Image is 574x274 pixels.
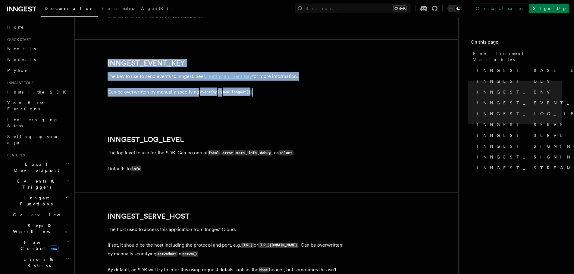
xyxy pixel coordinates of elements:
[102,6,134,11] span: Examples
[141,6,173,11] span: AgentKit
[474,97,562,108] a: INNGEST_EVENT_KEY
[13,212,75,217] span: Overview
[204,73,252,79] a: Creating an Event Key
[5,159,71,176] button: Local Development
[235,150,246,155] code: warn
[108,241,349,258] p: If set, it should be the host including the protocol and port, e.g. or . Can be overwritten by ma...
[5,161,66,173] span: Local Development
[529,4,569,13] a: Sign Up
[5,97,71,114] a: Your first Functions
[108,88,349,97] p: Can be overwritten by manually specifying in .
[7,57,36,62] span: Node.js
[471,48,562,65] a: Environment Variables
[477,89,554,95] span: INNGEST_ENV
[11,220,71,237] button: Steps & Workflows
[45,6,94,11] span: Documentation
[11,223,67,235] span: Steps & Workflows
[108,135,184,144] a: INNGEST_LOG_LEVEL
[5,87,71,97] a: Install the SDK
[108,5,342,19] a: Configuring branch environments
[258,243,298,248] code: [URL][DOMAIN_NAME]
[108,165,349,173] p: Defaults to .
[5,178,66,190] span: Events & Triggers
[108,59,185,67] a: INNGEST_EVENT_KEY
[471,38,562,48] h4: On this page
[477,78,554,84] span: INNGEST_DEV
[278,150,293,155] code: silent
[7,100,43,111] span: Your first Functions
[108,72,349,81] p: The key to use to send events to Inngest. See for more information.
[11,209,71,220] a: Overview
[473,51,562,63] span: Environment Variables
[474,152,562,162] a: INNGEST_SIGNING_KEY_FALLBACK
[7,134,59,145] span: Setting up your app
[393,5,407,11] kbd: Ctrl+K
[208,150,220,155] code: fatal
[474,162,562,173] a: INNGEST_STREAMING
[108,212,190,220] a: INNGEST_SERVE_HOST
[7,68,29,73] span: Python
[474,119,562,130] a: INNGEST_SERVE_HOST
[472,4,527,13] a: Contact sales
[11,239,66,251] span: Flow Control
[474,108,562,119] a: INNGEST_LOG_LEVEL
[181,251,198,257] code: serve()
[5,192,71,209] button: Inngest Functions
[259,150,271,155] code: debug
[156,251,177,257] code: serveHost
[241,243,254,248] code: [URL]
[5,195,65,207] span: Inngest Functions
[199,90,218,95] code: eventKey
[131,166,141,171] code: info
[108,149,349,157] p: The log level to use for the SDK. Can be one of , , , , , or .
[7,90,70,94] span: Install the SDK
[474,87,562,97] a: INNGEST_ENV
[137,2,177,16] a: AgentKit
[98,2,137,16] a: Examples
[49,245,59,252] span: new
[5,81,34,85] span: Inngest tour
[41,2,98,17] a: Documentation
[247,150,258,155] code: info
[5,131,71,148] a: Setting up your app
[295,4,410,13] button: Search...Ctrl+K
[11,256,65,268] span: Errors & Retries
[7,117,58,128] span: Leveraging Steps
[108,225,349,234] p: The host used to access this application from Inngest Cloud.
[5,153,25,158] span: Features
[7,24,24,30] span: Home
[474,130,562,141] a: INNGEST_SERVE_PATH
[5,37,31,42] span: Quick start
[447,5,462,12] button: Toggle dark mode
[5,43,71,54] a: Next.js
[11,254,71,271] button: Errors & Retries
[474,141,562,152] a: INNGEST_SIGNING_KEY
[259,267,269,272] code: Host
[5,65,71,76] a: Python
[222,90,252,95] code: new Inngest()
[221,150,234,155] code: error
[7,46,36,51] span: Next.js
[474,76,562,87] a: INNGEST_DEV
[474,65,562,76] a: INNGEST_BASE_URL
[11,237,71,254] button: Flow Controlnew
[5,54,71,65] a: Node.js
[5,22,71,32] a: Home
[5,176,71,192] button: Events & Triggers
[5,114,71,131] a: Leveraging Steps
